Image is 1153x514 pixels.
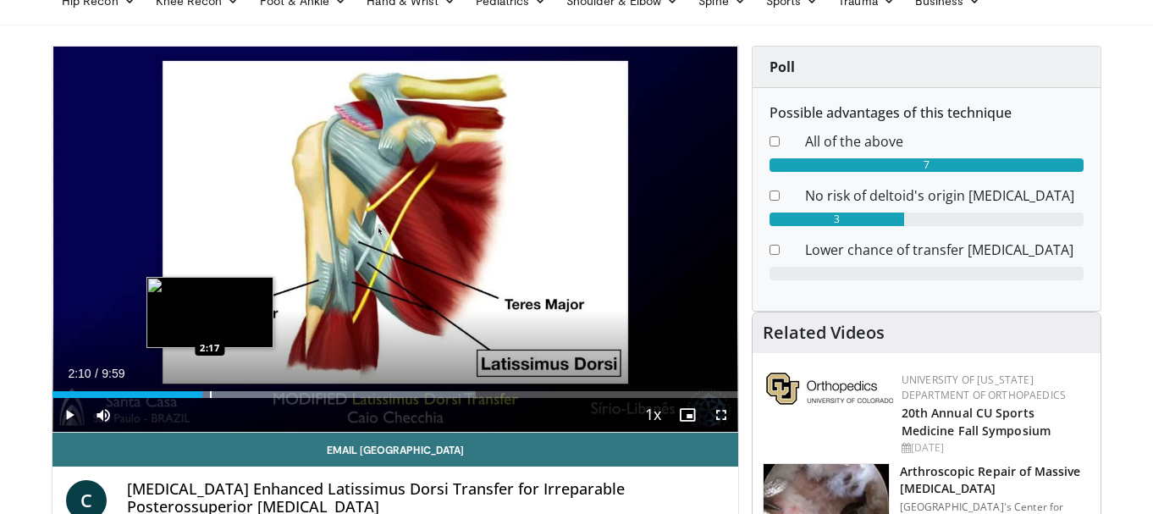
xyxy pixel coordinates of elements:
[902,373,1066,402] a: University of [US_STATE] Department of Orthopaedics
[792,185,1096,206] dd: No risk of deltoid's origin [MEDICAL_DATA]
[763,323,885,343] h4: Related Videos
[766,373,893,405] img: 355603a8-37da-49b6-856f-e00d7e9307d3.png.150x105_q85_autocrop_double_scale_upscale_version-0.2.png
[52,391,738,398] div: Progress Bar
[770,158,1084,172] div: 7
[792,131,1096,152] dd: All of the above
[95,367,98,380] span: /
[637,398,670,432] button: Playback Rate
[52,47,738,433] video-js: Video Player
[770,58,795,76] strong: Poll
[770,105,1084,121] h6: Possible advantages of this technique
[52,433,738,467] a: Email [GEOGRAPHIC_DATA]
[52,398,86,432] button: Play
[146,277,273,348] img: image.jpeg
[902,440,1087,456] div: [DATE]
[770,213,904,226] div: 3
[792,240,1096,260] dd: Lower chance of transfer [MEDICAL_DATA]
[902,405,1051,439] a: 20th Annual CU Sports Medicine Fall Symposium
[102,367,124,380] span: 9:59
[704,398,738,432] button: Fullscreen
[900,463,1090,497] h3: Arthroscopic Repair of Massive [MEDICAL_DATA]
[68,367,91,380] span: 2:10
[670,398,704,432] button: Enable picture-in-picture mode
[86,398,120,432] button: Mute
